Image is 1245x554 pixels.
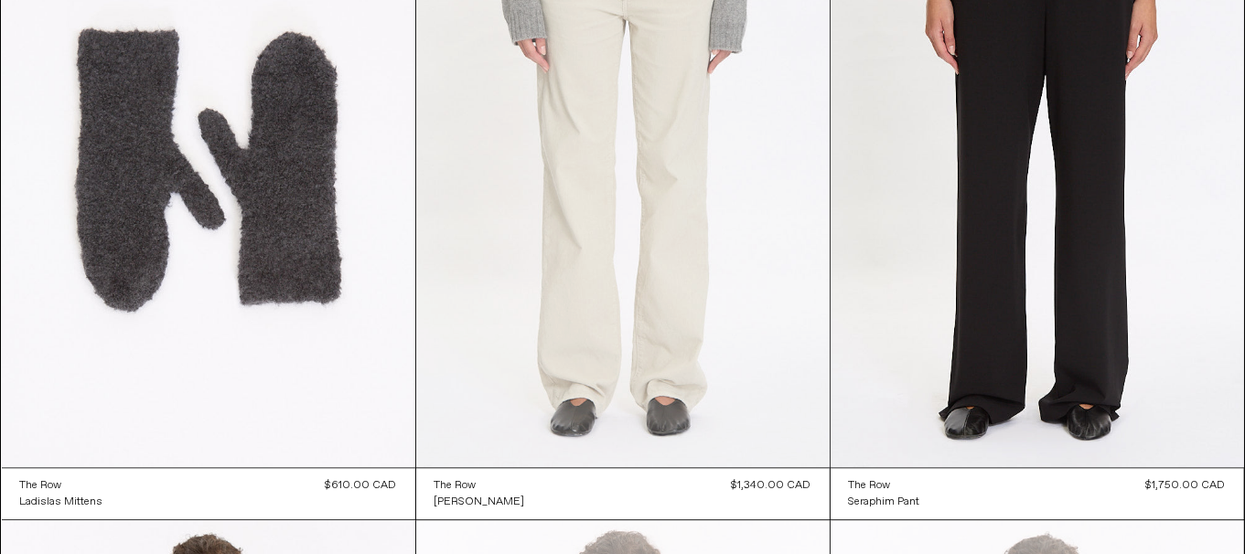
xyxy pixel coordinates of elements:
a: [PERSON_NAME] [435,494,525,510]
a: The Row [435,477,525,494]
a: The Row [20,477,103,494]
a: Ladislas Mittens [20,494,103,510]
div: $1,340.00 CAD [732,477,811,494]
div: $610.00 CAD [326,477,397,494]
a: Seraphim Pant [849,494,920,510]
div: Seraphim Pant [849,495,920,510]
div: The Row [20,478,62,494]
div: [PERSON_NAME] [435,495,525,510]
div: The Row [435,478,477,494]
div: $1,750.00 CAD [1146,477,1226,494]
div: Ladislas Mittens [20,495,103,510]
a: The Row [849,477,920,494]
div: The Row [849,478,891,494]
